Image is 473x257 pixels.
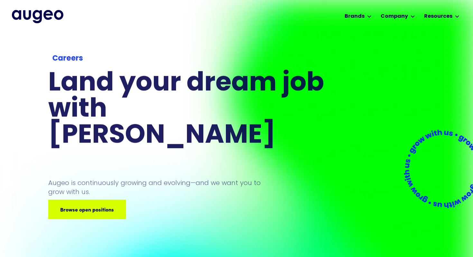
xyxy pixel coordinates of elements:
strong: Careers [52,55,83,62]
h1: Land your dream job﻿ with [PERSON_NAME] [48,71,326,149]
div: Resources [424,13,452,20]
div: Company [381,13,408,20]
p: Augeo is continuously growing and evolving—and we want you to grow with us. [48,178,270,196]
a: home [12,10,63,23]
img: Augeo's full logo in midnight blue. [12,10,63,23]
a: Browse open positions [48,200,126,219]
div: Brands [345,13,365,20]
